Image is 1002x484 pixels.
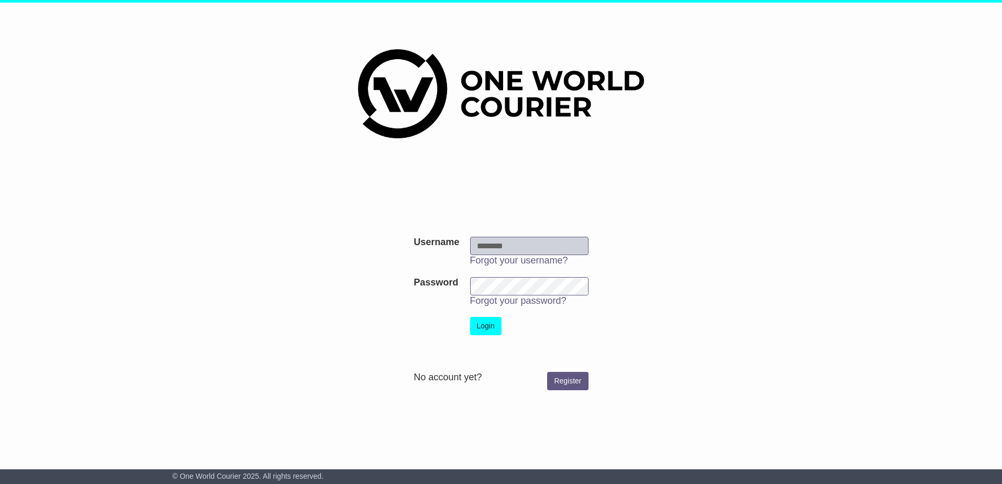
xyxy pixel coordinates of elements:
[358,49,644,138] img: One World
[470,295,567,306] a: Forgot your password?
[470,317,502,335] button: Login
[470,255,568,266] a: Forgot your username?
[547,372,588,390] a: Register
[172,472,324,480] span: © One World Courier 2025. All rights reserved.
[413,277,458,289] label: Password
[413,372,588,383] div: No account yet?
[413,237,459,248] label: Username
